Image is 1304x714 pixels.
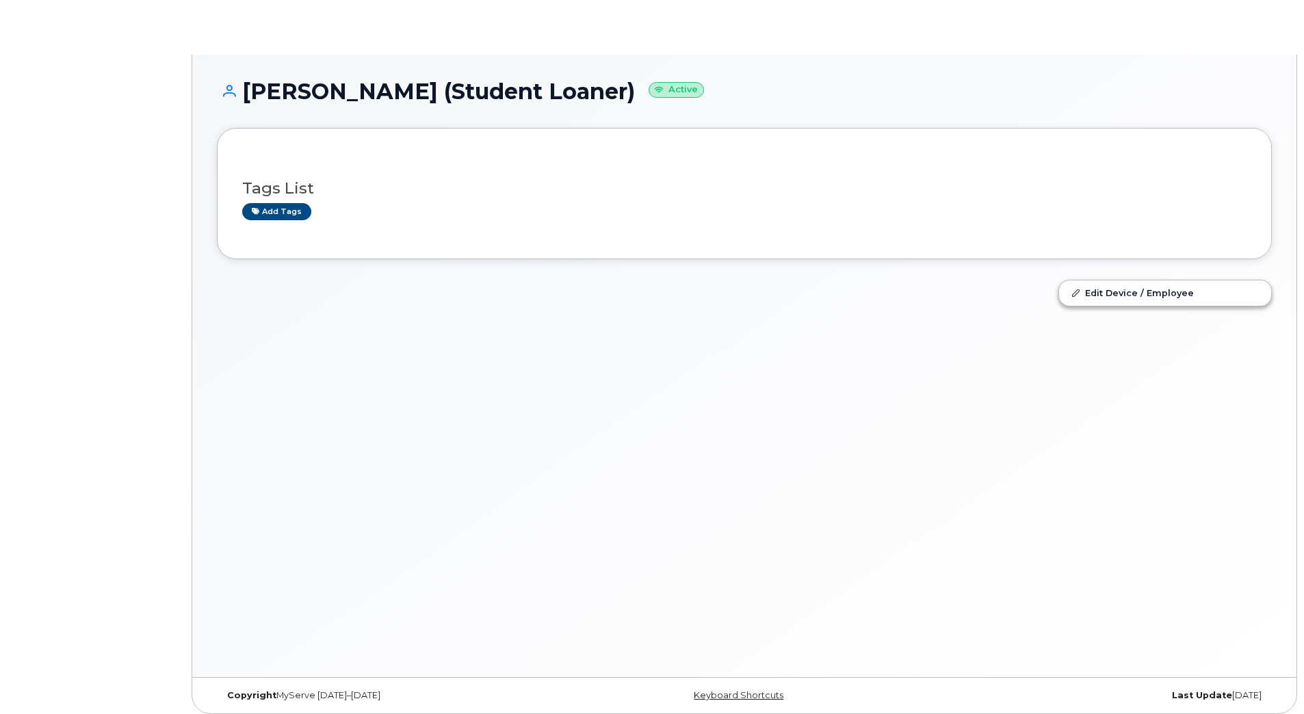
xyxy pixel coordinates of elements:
h3: Tags List [242,180,1247,197]
a: Keyboard Shortcuts [694,690,783,700]
a: Add tags [242,203,311,220]
div: MyServe [DATE]–[DATE] [217,690,569,701]
a: Edit Device / Employee [1059,280,1271,305]
small: Active [649,82,704,98]
div: [DATE] [920,690,1272,701]
strong: Last Update [1172,690,1232,700]
h1: [PERSON_NAME] (Student Loaner) [217,79,1272,103]
strong: Copyright [227,690,276,700]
